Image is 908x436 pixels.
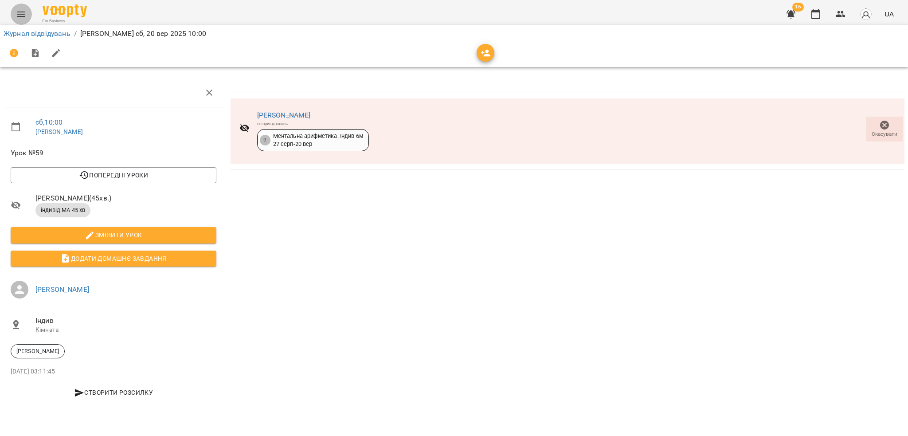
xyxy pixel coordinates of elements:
[35,315,216,326] span: Індив
[11,347,64,355] span: [PERSON_NAME]
[43,18,87,24] span: For Business
[881,6,897,22] button: UA
[14,387,213,398] span: Створити розсилку
[43,4,87,17] img: Voopty Logo
[11,4,32,25] button: Menu
[35,285,89,294] a: [PERSON_NAME]
[80,28,206,39] p: [PERSON_NAME] сб, 20 вер 2025 10:00
[11,251,216,267] button: Додати домашнє завдання
[35,118,63,126] a: сб , 10:00
[35,206,90,214] span: індивід МА 45 хв
[11,148,216,158] span: Урок №59
[11,167,216,183] button: Попередні уроки
[11,344,65,358] div: [PERSON_NAME]
[74,28,77,39] li: /
[18,253,209,264] span: Додати домашнє завдання
[11,385,216,401] button: Створити розсилку
[18,230,209,240] span: Змінити урок
[11,227,216,243] button: Змінити урок
[4,29,70,38] a: Журнал відвідувань
[257,111,311,119] a: [PERSON_NAME]
[885,9,894,19] span: UA
[866,117,903,141] button: Скасувати
[35,128,83,135] a: [PERSON_NAME]
[860,8,872,20] img: avatar_s.png
[35,193,216,204] span: [PERSON_NAME] ( 45 хв. )
[872,130,897,138] span: Скасувати
[35,326,216,334] p: Кімната
[18,170,209,181] span: Попередні уроки
[792,3,804,12] span: 16
[4,28,904,39] nav: breadcrumb
[11,367,216,376] p: [DATE] 03:11:45
[260,135,270,145] div: 9
[257,121,369,126] div: не приєдналась
[273,132,363,149] div: Ментальна арифметика: Індив 6м 27 серп - 20 вер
